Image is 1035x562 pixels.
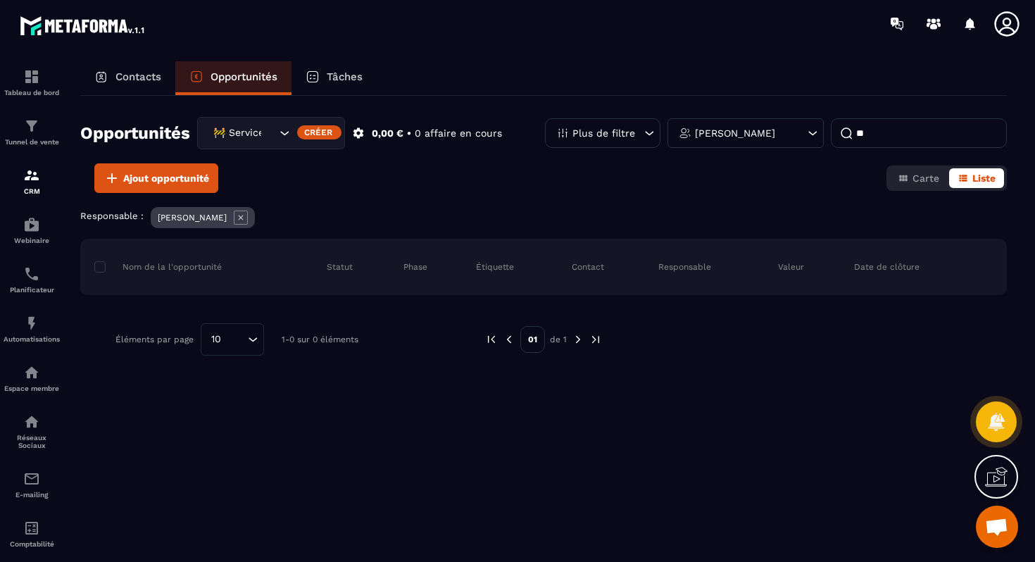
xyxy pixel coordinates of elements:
[201,323,264,356] div: Search for option
[80,61,175,95] a: Contacts
[23,315,40,332] img: automations
[949,168,1004,188] button: Liste
[4,58,60,107] a: formationformationTableau de bord
[4,206,60,255] a: automationsautomationsWebinaire
[80,211,144,221] p: Responsable :
[115,335,194,344] p: Éléments par page
[158,213,227,223] p: [PERSON_NAME]
[23,266,40,282] img: scheduler
[4,304,60,354] a: automationsautomationsAutomatisations
[503,333,515,346] img: prev
[94,261,222,273] p: Nom de la l'opportunité
[115,70,161,83] p: Contacts
[4,89,60,96] p: Tableau de bord
[520,326,545,353] p: 01
[476,261,514,273] p: Étiquette
[226,332,244,347] input: Search for option
[23,167,40,184] img: formation
[403,261,427,273] p: Phase
[210,125,262,141] span: 🚧 Service Client
[211,70,277,83] p: Opportunités
[550,334,567,345] p: de 1
[976,506,1018,548] a: Ouvrir le chat
[123,171,209,185] span: Ajout opportunité
[415,127,502,140] p: 0 affaire en cours
[23,364,40,381] img: automations
[327,261,353,273] p: Statut
[572,261,604,273] p: Contact
[854,261,920,273] p: Date de clôture
[972,173,996,184] span: Liste
[206,332,226,347] span: 10
[23,470,40,487] img: email
[889,168,948,188] button: Carte
[407,127,411,140] p: •
[4,107,60,156] a: formationformationTunnel de vente
[4,460,60,509] a: emailemailE-mailing
[372,127,403,140] p: 0,00 €
[4,540,60,548] p: Comptabilité
[589,333,602,346] img: next
[4,138,60,146] p: Tunnel de vente
[778,261,804,273] p: Valeur
[695,128,775,138] p: [PERSON_NAME]
[23,118,40,135] img: formation
[4,255,60,304] a: schedulerschedulerPlanificateur
[20,13,146,38] img: logo
[262,125,276,141] input: Search for option
[658,261,711,273] p: Responsable
[94,163,218,193] button: Ajout opportunité
[282,335,358,344] p: 1-0 sur 0 éléments
[197,117,345,149] div: Search for option
[4,491,60,499] p: E-mailing
[23,68,40,85] img: formation
[912,173,939,184] span: Carte
[175,61,291,95] a: Opportunités
[4,403,60,460] a: social-networksocial-networkRéseaux Sociaux
[327,70,363,83] p: Tâches
[572,333,584,346] img: next
[4,187,60,195] p: CRM
[23,216,40,233] img: automations
[4,156,60,206] a: formationformationCRM
[4,354,60,403] a: automationsautomationsEspace membre
[4,335,60,343] p: Automatisations
[4,509,60,558] a: accountantaccountantComptabilité
[4,385,60,392] p: Espace membre
[4,237,60,244] p: Webinaire
[4,434,60,449] p: Réseaux Sociaux
[23,413,40,430] img: social-network
[4,286,60,294] p: Planificateur
[291,61,377,95] a: Tâches
[485,333,498,346] img: prev
[80,119,190,147] h2: Opportunités
[297,125,341,139] div: Créer
[572,128,635,138] p: Plus de filtre
[23,520,40,537] img: accountant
